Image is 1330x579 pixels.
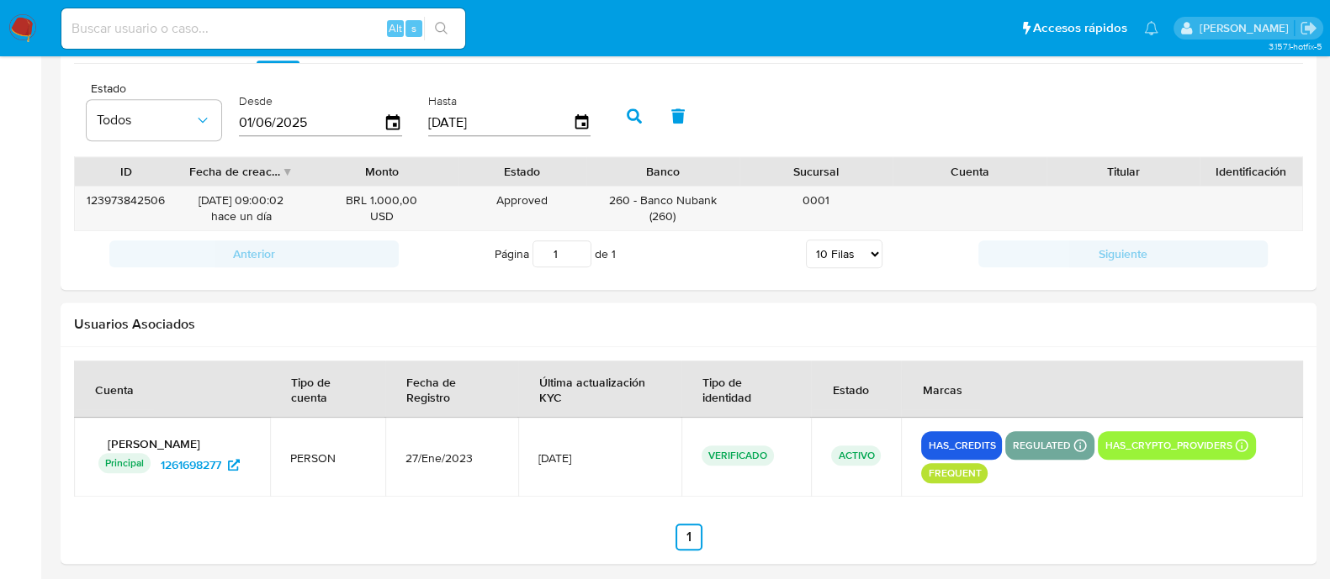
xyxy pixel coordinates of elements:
span: s [411,20,416,36]
span: 3.157.1-hotfix-5 [1268,39,1322,53]
button: search-icon [424,17,458,40]
span: Alt [389,20,402,36]
p: nicolas.tyrkiel@mercadolibre.com [1199,20,1294,36]
span: Accesos rápidos [1033,19,1127,37]
a: Salir [1300,19,1317,37]
input: Buscar usuario o caso... [61,18,465,39]
h2: Usuarios Asociados [74,316,1303,333]
a: Notificaciones [1144,21,1158,35]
